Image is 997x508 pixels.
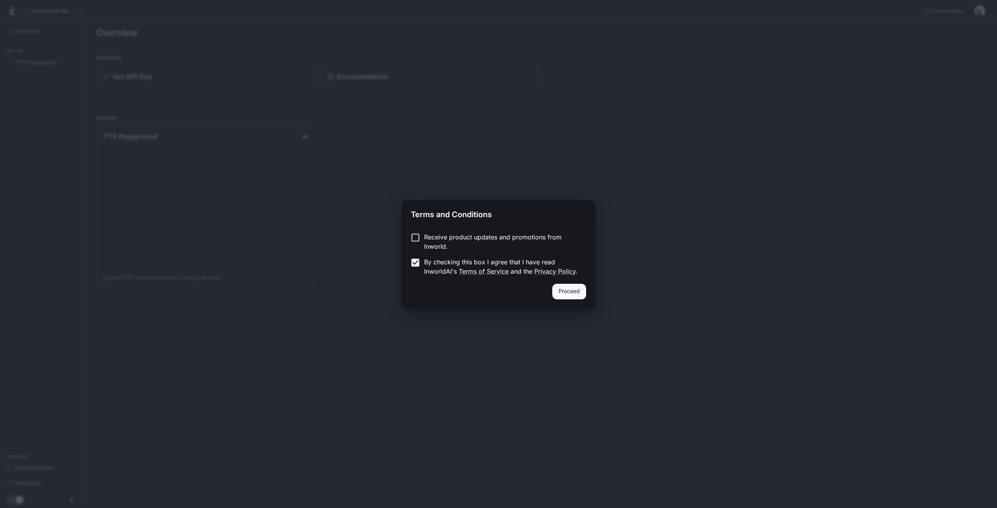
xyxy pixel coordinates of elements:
[552,284,586,299] button: Proceed
[402,200,595,226] h2: Terms and Conditions
[424,257,580,276] p: By checking this box I agree that I have read InworldAI's and the .
[534,267,576,275] a: Privacy Policy
[424,232,580,251] p: Receive product updates and promotions from Inworld.
[459,267,509,275] a: Terms of Service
